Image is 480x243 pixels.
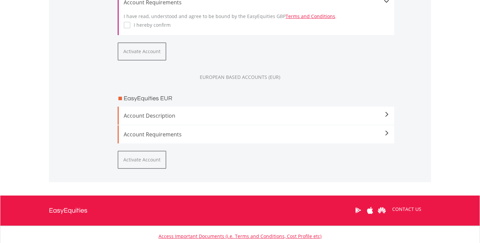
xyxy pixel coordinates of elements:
a: Terms and Conditions [286,13,335,19]
a: Apple [364,200,376,221]
a: CONTACT US [387,200,426,219]
button: Activate Account [118,42,166,60]
h3: EasyEquities EUR [124,94,172,103]
a: EasyEquities [49,196,87,226]
label: I hereby confirm [130,22,171,28]
div: Account Requirements [124,130,389,138]
a: Huawei [376,200,387,221]
button: Activate Account [118,151,166,169]
div: EUROPEAN BASED ACCOUNTS (EUR) [49,74,431,81]
a: Google Play [352,200,364,221]
a: Access Important Documents (i.e. Terms and Conditions, Cost Profile etc) [159,233,321,239]
span: Account Description [124,112,389,120]
div: I have read, understood and agree to be bound by the EasyEquities GBP . [124,6,389,30]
